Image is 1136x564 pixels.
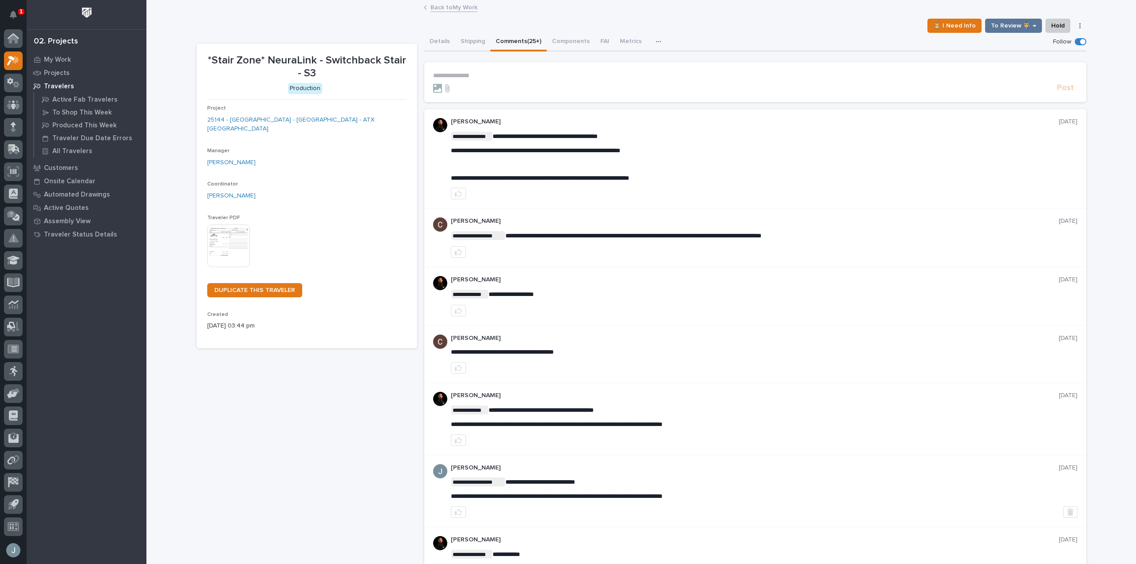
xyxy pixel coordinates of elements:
div: Production [288,83,322,94]
button: like this post [451,305,466,316]
button: Delete post [1063,506,1077,518]
a: Assembly View [27,214,146,228]
span: DUPLICATE THIS TRAVELER [214,287,295,293]
a: Back toMy Work [430,2,477,12]
p: *Stair Zone* NeuraLink - Switchback Stair - S3 [207,54,406,80]
p: Active Fab Travelers [52,96,118,104]
p: Customers [44,164,78,172]
p: [PERSON_NAME] [451,217,1059,225]
a: [PERSON_NAME] [207,158,256,167]
img: AGNmyxaji213nCK4JzPdPN3H3CMBhXDSA2tJ_sy3UIa5=s96-c [433,217,447,232]
div: 02. Projects [34,37,78,47]
img: zmKUmRVDQjmBLfnAs97p [433,118,447,132]
span: ⏳ I Need Info [933,20,976,31]
p: Travelers [44,83,74,91]
button: To Review 👨‍🏭 → [985,19,1042,33]
button: like this post [451,506,466,518]
span: Manager [207,148,229,154]
span: Traveler PDF [207,215,240,221]
p: [PERSON_NAME] [451,392,1059,399]
a: Automated Drawings [27,188,146,201]
p: Assembly View [44,217,91,225]
a: My Work [27,53,146,66]
span: Coordinator [207,181,238,187]
button: like this post [451,434,466,446]
button: like this post [451,362,466,374]
p: [DATE] [1059,392,1077,399]
p: Traveler Due Date Errors [52,134,132,142]
button: Comments (25+) [490,33,547,51]
p: [DATE] [1059,464,1077,472]
button: ⏳ I Need Info [927,19,982,33]
button: Details [424,33,455,51]
button: like this post [451,188,466,199]
a: Traveler Status Details [27,228,146,241]
button: users-avatar [4,541,23,560]
p: Onsite Calendar [44,177,95,185]
div: Notifications1 [11,11,23,25]
span: Post [1057,83,1074,93]
p: Automated Drawings [44,191,110,199]
p: [PERSON_NAME] [451,464,1059,472]
a: Customers [27,161,146,174]
p: Follow [1053,38,1071,46]
button: Components [547,33,595,51]
p: My Work [44,56,71,64]
p: [DATE] [1059,118,1077,126]
button: Metrics [615,33,647,51]
button: Shipping [455,33,490,51]
img: Workspace Logo [79,4,95,21]
p: 1 [20,8,23,15]
a: DUPLICATE THIS TRAVELER [207,283,302,297]
p: [DATE] [1059,217,1077,225]
button: Hold [1045,19,1070,33]
a: Projects [27,66,146,79]
p: [DATE] [1059,276,1077,284]
span: Created [207,312,228,317]
p: Traveler Status Details [44,231,117,239]
span: To Review 👨‍🏭 → [991,20,1036,31]
p: To Shop This Week [52,109,112,117]
p: [PERSON_NAME] [451,276,1059,284]
p: [DATE] [1059,536,1077,544]
p: [PERSON_NAME] [451,536,1059,544]
img: zmKUmRVDQjmBLfnAs97p [433,392,447,406]
button: Post [1053,83,1077,93]
a: Onsite Calendar [27,174,146,188]
img: AGNmyxaji213nCK4JzPdPN3H3CMBhXDSA2tJ_sy3UIa5=s96-c [433,335,447,349]
img: zmKUmRVDQjmBLfnAs97p [433,276,447,290]
p: [PERSON_NAME] [451,118,1059,126]
p: Produced This Week [52,122,117,130]
p: Projects [44,69,70,77]
a: [PERSON_NAME] [207,191,256,201]
button: FAI [595,33,615,51]
a: 25144 - [GEOGRAPHIC_DATA] - [GEOGRAPHIC_DATA] - ATX [GEOGRAPHIC_DATA] [207,115,406,134]
button: Notifications [4,5,23,24]
a: Travelers [27,79,146,93]
p: [DATE] [1059,335,1077,342]
p: [DATE] 03:44 pm [207,321,406,331]
a: Active Fab Travelers [34,93,146,106]
button: like this post [451,246,466,258]
a: Active Quotes [27,201,146,214]
img: zmKUmRVDQjmBLfnAs97p [433,536,447,550]
p: All Travelers [52,147,92,155]
p: Active Quotes [44,204,89,212]
a: All Travelers [34,145,146,157]
a: Traveler Due Date Errors [34,132,146,144]
img: ACg8ocIJHU6JEmo4GV-3KL6HuSvSpWhSGqG5DdxF6tKpN6m2=s96-c [433,464,447,478]
p: [PERSON_NAME] [451,335,1059,342]
span: Project [207,106,226,111]
a: Produced This Week [34,119,146,131]
a: To Shop This Week [34,106,146,118]
span: Hold [1051,20,1065,31]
